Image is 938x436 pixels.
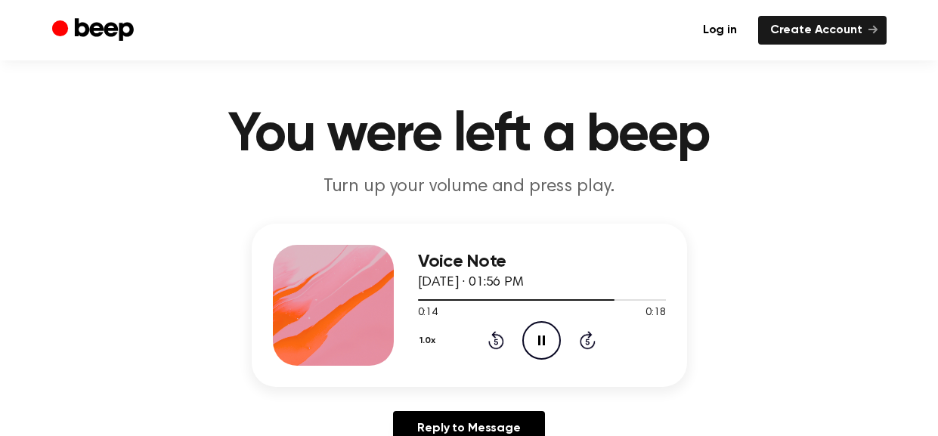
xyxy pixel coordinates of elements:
a: Log in [691,16,749,45]
h1: You were left a beep [82,108,856,162]
span: 0:18 [645,305,665,321]
h3: Voice Note [418,252,666,272]
p: Turn up your volume and press play. [179,175,760,199]
span: 0:14 [418,305,438,321]
span: [DATE] · 01:56 PM [418,276,524,289]
button: 1.0x [418,328,441,354]
a: Beep [52,16,138,45]
a: Create Account [758,16,887,45]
